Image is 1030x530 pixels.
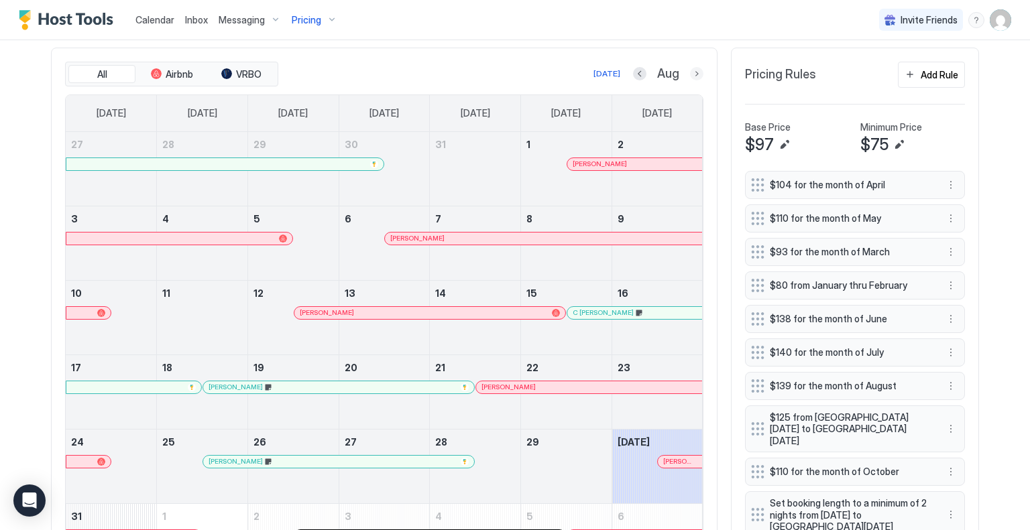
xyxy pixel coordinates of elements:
td: August 18, 2025 [157,354,248,429]
span: [DATE] [551,107,581,119]
span: 21 [435,362,445,373]
div: [PERSON_NAME] [390,234,696,243]
a: August 18, 2025 [157,355,247,380]
span: Aug [657,66,679,82]
a: Host Tools Logo [19,10,119,30]
span: 15 [526,287,537,299]
a: September 4, 2025 [430,504,520,529]
span: 8 [526,213,532,224]
a: August 22, 2025 [521,355,612,380]
span: $140 for the month of July [770,346,929,358]
span: 23 [618,362,630,373]
div: menu [943,277,959,293]
a: September 6, 2025 [612,504,703,529]
button: All [68,65,135,84]
td: August 25, 2025 [157,429,248,503]
span: 6 [345,213,351,224]
a: August 26, 2025 [248,429,339,454]
span: 31 [435,139,446,150]
div: menu [943,210,959,226]
button: More options [943,378,959,394]
span: [PERSON_NAME] [573,159,627,168]
td: August 15, 2025 [521,280,612,354]
td: August 19, 2025 [247,354,339,429]
span: $110 for the month of October [770,466,929,478]
span: [DATE] [461,107,490,119]
a: July 27, 2025 [66,132,156,157]
span: 1 [526,139,530,150]
td: July 31, 2025 [430,132,521,206]
span: 5 [526,511,533,522]
div: [PERSON_NAME] [209,383,469,391]
button: Add Rule [898,62,965,88]
button: [DATE] [591,66,622,82]
span: [PERSON_NAME] [209,383,263,391]
span: VRBO [236,68,262,80]
a: August 1, 2025 [521,132,612,157]
td: August 7, 2025 [430,206,521,280]
a: Saturday [629,95,685,131]
td: August 13, 2025 [339,280,430,354]
button: More options [943,344,959,360]
span: 30 [345,139,358,150]
span: 24 [71,436,84,448]
button: More options [943,277,959,293]
span: 13 [345,287,355,299]
a: Inbox [185,13,208,27]
span: $104 for the month of April [770,179,929,191]
span: Calendar [135,14,174,25]
a: Monday [174,95,231,131]
button: VRBO [208,65,275,84]
td: August 28, 2025 [430,429,521,503]
td: August 27, 2025 [339,429,430,503]
span: 28 [435,436,447,448]
td: August 8, 2025 [521,206,612,280]
a: August 3, 2025 [66,206,156,231]
div: menu [943,311,959,327]
a: Wednesday [356,95,412,131]
span: 29 [526,436,539,448]
td: July 28, 2025 [157,132,248,206]
a: August 6, 2025 [339,206,430,231]
td: August 29, 2025 [521,429,612,503]
td: August 24, 2025 [66,429,157,503]
div: [PERSON_NAME] [663,457,697,466]
td: August 16, 2025 [612,280,703,354]
span: $138 for the month of June [770,313,929,325]
td: August 20, 2025 [339,354,430,429]
span: All [97,68,107,80]
td: July 29, 2025 [247,132,339,206]
div: Add Rule [921,68,958,82]
span: 5 [253,213,260,224]
a: August 5, 2025 [248,206,339,231]
div: menu [943,378,959,394]
td: August 10, 2025 [66,280,157,354]
span: Airbnb [166,68,193,80]
span: Invite Friends [901,14,958,26]
a: August 25, 2025 [157,429,247,454]
td: August 9, 2025 [612,206,703,280]
div: menu [943,507,959,523]
span: 7 [435,213,441,224]
a: August 8, 2025 [521,206,612,231]
a: August 11, 2025 [157,281,247,306]
a: September 5, 2025 [521,504,612,529]
a: August 19, 2025 [248,355,339,380]
span: Inbox [185,14,208,25]
span: 26 [253,436,266,448]
div: [DATE] [593,68,620,80]
button: Previous month [633,67,646,80]
span: $93 for the month of March [770,246,929,258]
span: [PERSON_NAME] [481,383,536,391]
span: 2 [253,511,260,522]
a: August 12, 2025 [248,281,339,306]
button: More options [943,464,959,480]
span: [DATE] [642,107,672,119]
a: September 2, 2025 [248,504,339,529]
span: 3 [345,511,351,522]
span: [DATE] [369,107,399,119]
span: 9 [618,213,624,224]
a: August 17, 2025 [66,355,156,380]
span: 31 [71,511,82,522]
